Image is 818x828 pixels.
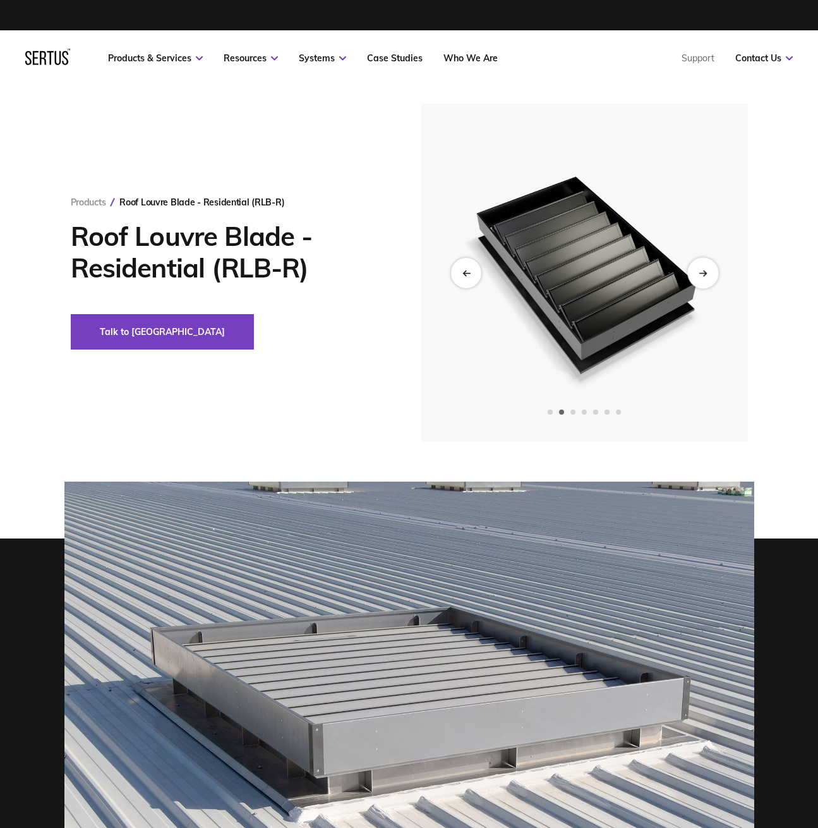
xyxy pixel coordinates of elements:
button: Talk to [GEOGRAPHIC_DATA] [71,314,254,350]
h1: Roof Louvre Blade - Residential (RLB-R) [71,221,383,284]
a: Resources [224,52,278,64]
a: Support [682,52,714,64]
a: Who We Are [443,52,498,64]
iframe: Chat Widget [535,320,818,828]
div: Next slide [687,257,718,288]
a: Products & Services [108,52,203,64]
div: Previous slide [451,258,481,288]
a: Case Studies [367,52,423,64]
a: Systems [299,52,346,64]
a: Products [71,197,106,208]
a: Contact Us [735,52,793,64]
